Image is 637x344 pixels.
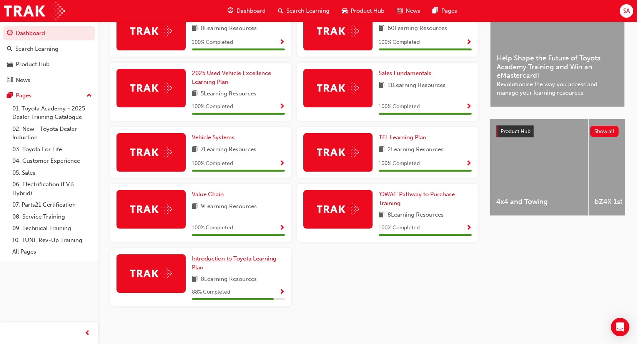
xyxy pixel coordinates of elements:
[192,159,233,168] span: 100 % Completed
[466,39,472,46] span: Show Progress
[3,25,95,89] button: DashboardSearch LearningProduct HubNews
[4,2,65,20] img: Trak
[192,191,224,198] span: Value Chain
[466,223,472,233] button: Show Progress
[3,73,95,87] a: News
[9,222,95,234] a: 09. Technical Training
[279,38,285,47] button: Show Progress
[388,81,446,90] span: 11 Learning Resources
[130,146,172,158] img: Trak
[496,197,582,206] span: 4x4 and Towing
[130,267,172,279] img: Trak
[9,144,95,155] a: 03. Toyota For Life
[590,126,619,137] button: Show all
[466,159,472,169] button: Show Progress
[192,133,238,142] a: Vehicle Systems
[379,24,384,33] span: book-icon
[130,25,172,37] img: Trak
[351,7,384,15] span: Product Hub
[3,89,95,103] button: Pages
[192,275,198,284] span: book-icon
[379,69,434,78] a: Sales Fundamentals
[379,134,426,141] span: TFL Learning Plan
[379,81,384,90] span: book-icon
[379,191,455,207] span: 'OWAF' Pathway to Purchase Training
[16,60,50,69] div: Product Hub
[9,234,95,246] a: 10. TUNE Rev-Up Training
[9,167,95,179] a: 05. Sales
[388,24,447,33] span: 60 Learning Resources
[379,38,420,47] span: 100 % Completed
[466,160,472,167] span: Show Progress
[466,38,472,47] button: Show Progress
[9,199,95,211] a: 07. Parts21 Certification
[497,80,618,97] span: Revolutionise the way you access and manage your learning resources.
[279,102,285,112] button: Show Progress
[379,102,420,111] span: 100 % Completed
[379,224,420,232] span: 100 % Completed
[388,145,444,155] span: 2 Learning Resources
[201,275,257,284] span: 8 Learning Resources
[397,6,402,16] span: news-icon
[7,77,13,84] span: news-icon
[9,246,95,258] a: All Pages
[379,210,384,220] span: book-icon
[86,91,92,101] span: up-icon
[192,224,233,232] span: 100 % Completed
[192,102,233,111] span: 100 % Completed
[336,3,391,19] a: car-iconProduct Hub
[9,179,95,199] a: 06. Electrification (EV & Hybrid)
[9,211,95,223] a: 08. Service Training
[16,91,32,100] div: Pages
[201,89,256,99] span: 5 Learning Resources
[192,89,198,99] span: book-icon
[490,119,588,215] a: 4x4 and Towing
[192,70,271,85] span: 2025 Used Vehicle Excellence Learning Plan
[279,225,285,232] span: Show Progress
[342,6,348,16] span: car-icon
[85,329,90,338] span: prev-icon
[279,287,285,297] button: Show Progress
[236,7,266,15] span: Dashboard
[192,38,233,47] span: 100 % Completed
[441,7,457,15] span: Pages
[317,203,359,215] img: Trak
[279,39,285,46] span: Show Progress
[379,70,431,77] span: Sales Fundamentals
[16,76,30,85] div: News
[391,3,426,19] a: news-iconNews
[379,159,420,168] span: 100 % Completed
[201,202,257,212] span: 9 Learning Resources
[3,57,95,72] a: Product Hub
[501,128,531,135] span: Product Hub
[221,3,272,19] a: guage-iconDashboard
[286,7,329,15] span: Search Learning
[130,82,172,94] img: Trak
[192,69,285,86] a: 2025 Used Vehicle Excellence Learning Plan
[201,145,256,155] span: 7 Learning Resources
[192,255,276,271] span: Introduction to Toyota Learning Plan
[15,45,58,53] div: Search Learning
[317,25,359,37] img: Trak
[388,210,444,220] span: 8 Learning Resources
[379,133,429,142] a: TFL Learning Plan
[279,159,285,169] button: Show Progress
[317,82,359,94] img: Trak
[278,6,283,16] span: search-icon
[192,134,235,141] span: Vehicle Systems
[9,103,95,123] a: 01. Toyota Academy - 2025 Dealer Training Catalogue
[201,24,257,33] span: 8 Learning Resources
[279,223,285,233] button: Show Progress
[3,26,95,40] a: Dashboard
[192,288,230,297] span: 88 % Completed
[3,42,95,56] a: Search Learning
[9,155,95,167] a: 04. Customer Experience
[192,190,227,199] a: Value Chain
[466,225,472,232] span: Show Progress
[192,254,285,272] a: Introduction to Toyota Learning Plan
[279,104,285,110] span: Show Progress
[130,203,172,215] img: Trak
[620,4,633,18] button: SA
[426,3,463,19] a: pages-iconPages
